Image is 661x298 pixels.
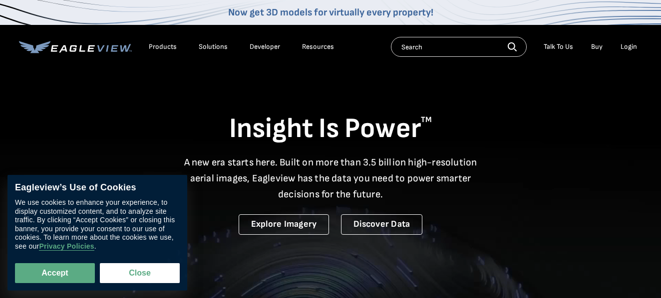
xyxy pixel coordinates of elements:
[100,263,180,283] button: Close
[15,198,180,251] div: We use cookies to enhance your experience, to display customized content, and to analyze site tra...
[19,112,642,147] h1: Insight Is Power
[621,42,637,51] div: Login
[250,42,280,51] a: Developer
[15,182,180,193] div: Eagleview’s Use of Cookies
[149,42,177,51] div: Products
[391,37,527,57] input: Search
[39,242,94,251] a: Privacy Policies
[544,42,573,51] div: Talk To Us
[199,42,228,51] div: Solutions
[341,214,422,235] a: Discover Data
[239,214,330,235] a: Explore Imagery
[15,263,95,283] button: Accept
[302,42,334,51] div: Resources
[421,115,432,125] sup: TM
[228,6,433,18] a: Now get 3D models for virtually every property!
[591,42,603,51] a: Buy
[178,154,483,202] p: A new era starts here. Built on more than 3.5 billion high-resolution aerial images, Eagleview ha...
